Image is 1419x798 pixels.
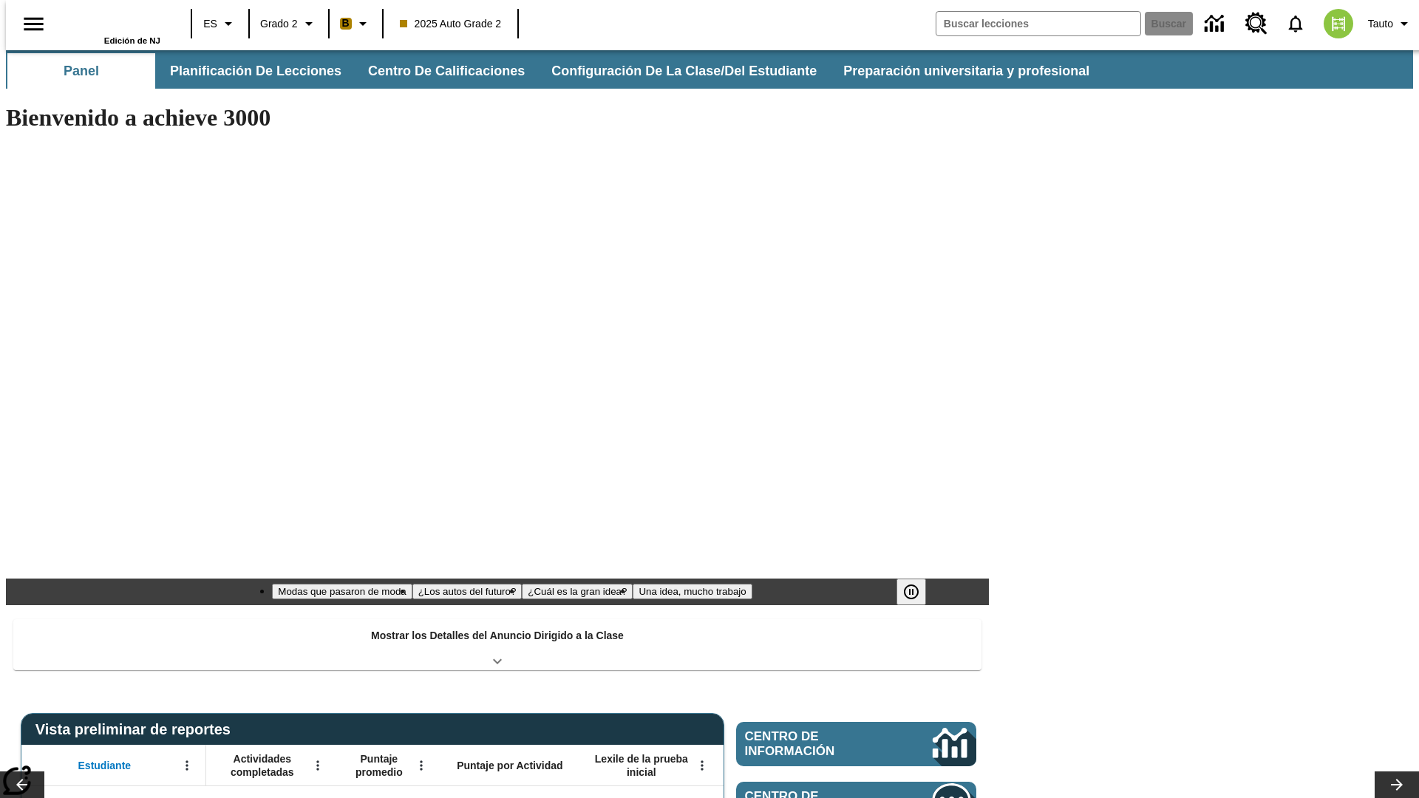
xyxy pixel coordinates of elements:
span: B [342,14,350,33]
span: Tauto [1368,16,1393,32]
button: Abrir menú [410,754,432,777]
div: Portada [64,5,160,45]
button: Abrir menú [307,754,329,777]
button: Abrir el menú lateral [12,2,55,46]
a: Portada [64,7,160,36]
button: Pausar [896,579,926,605]
button: Diapositiva 3 ¿Cuál es la gran idea? [522,584,633,599]
button: Carrusel de lecciones, seguir [1375,771,1419,798]
button: Abrir menú [691,754,713,777]
a: Centro de información [736,722,976,766]
div: Subbarra de navegación [6,50,1413,89]
button: Preparación universitaria y profesional [831,53,1101,89]
span: Lexile de la prueba inicial [588,752,695,779]
div: Pausar [896,579,941,605]
button: Planificación de lecciones [158,53,353,89]
span: Edición de NJ [104,36,160,45]
a: Centro de recursos, Se abrirá en una pestaña nueva. [1236,4,1276,44]
img: avatar image [1324,9,1353,38]
button: Panel [7,53,155,89]
span: Puntaje por Actividad [457,759,562,772]
span: Actividades completadas [214,752,311,779]
div: Subbarra de navegación [6,53,1103,89]
button: Boost El color de la clase es anaranjado claro. Cambiar el color de la clase. [334,10,378,37]
span: Grado 2 [260,16,298,32]
input: Buscar campo [936,12,1140,35]
span: Puntaje promedio [344,752,415,779]
span: Centro de información [745,729,883,759]
button: Configuración de la clase/del estudiante [540,53,828,89]
button: Diapositiva 1 Modas que pasaron de moda [272,584,412,599]
span: 2025 Auto Grade 2 [400,16,502,32]
button: Perfil/Configuración [1362,10,1419,37]
button: Escoja un nuevo avatar [1315,4,1362,43]
button: Diapositiva 2 ¿Los autos del futuro? [412,584,523,599]
button: Abrir menú [176,754,198,777]
h1: Bienvenido a achieve 3000 [6,104,989,132]
a: Notificaciones [1276,4,1315,43]
div: Mostrar los Detalles del Anuncio Dirigido a la Clase [13,619,981,670]
button: Centro de calificaciones [356,53,537,89]
button: Grado: Grado 2, Elige un grado [254,10,324,37]
button: Diapositiva 4 Una idea, mucho trabajo [633,584,752,599]
p: Mostrar los Detalles del Anuncio Dirigido a la Clase [371,628,624,644]
span: ES [203,16,217,32]
a: Centro de información [1196,4,1236,44]
span: Vista preliminar de reportes [35,721,238,738]
button: Lenguaje: ES, Selecciona un idioma [197,10,244,37]
span: Estudiante [78,759,132,772]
